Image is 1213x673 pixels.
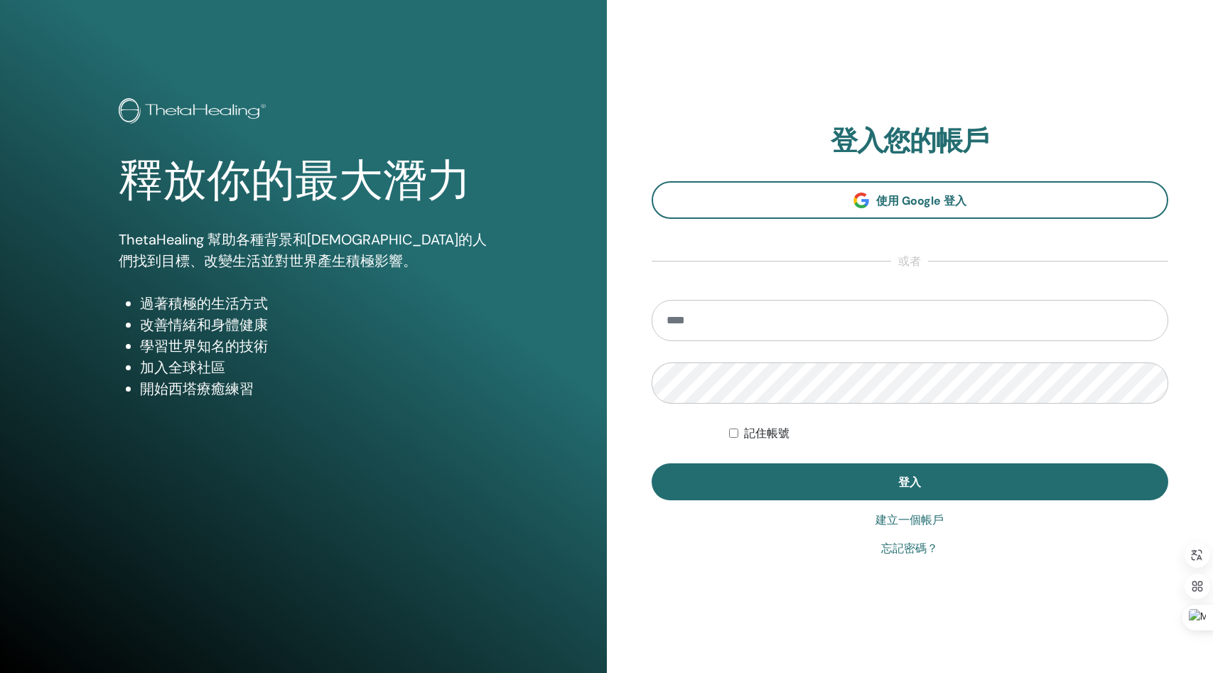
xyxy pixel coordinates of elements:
font: 開始西塔療癒練習 [140,379,254,398]
font: 學習世界知名的技術 [140,337,268,355]
font: 過著積極的生活方式 [140,294,268,313]
font: 或者 [898,254,921,269]
font: 改善情緒和身體健康 [140,316,268,334]
font: 登入您的帳戶 [831,123,988,158]
a: 忘記密碼？ [881,540,938,557]
a: 使用 Google 登入 [652,181,1169,219]
div: 無限期地保持我的身份驗證狀態，或直到我手動註銷 [729,425,1168,442]
font: 使用 Google 登入 [876,193,966,208]
a: 建立一個帳戶 [875,512,944,529]
font: 加入全球社區 [140,358,225,377]
font: 登入 [898,475,921,490]
button: 登入 [652,463,1169,500]
font: 建立一個帳戶 [875,513,944,527]
font: ThetaHealing 幫助各種背景和[DEMOGRAPHIC_DATA]的人們找到目標、改變生活並對世界產生積極影響。 [119,230,487,270]
font: 釋放你的最大潛力 [119,156,471,206]
font: 記住帳號 [744,426,789,440]
font: 忘記密碼？ [881,542,938,555]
